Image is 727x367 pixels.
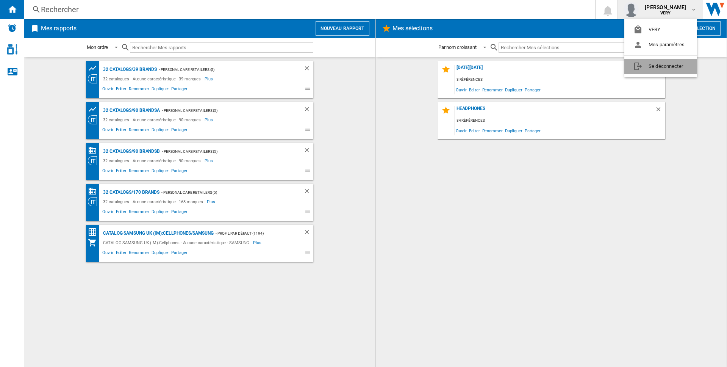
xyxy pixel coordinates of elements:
[624,37,697,52] button: Mes paramètres
[624,22,697,37] button: VERY
[624,59,697,74] button: Se déconnecter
